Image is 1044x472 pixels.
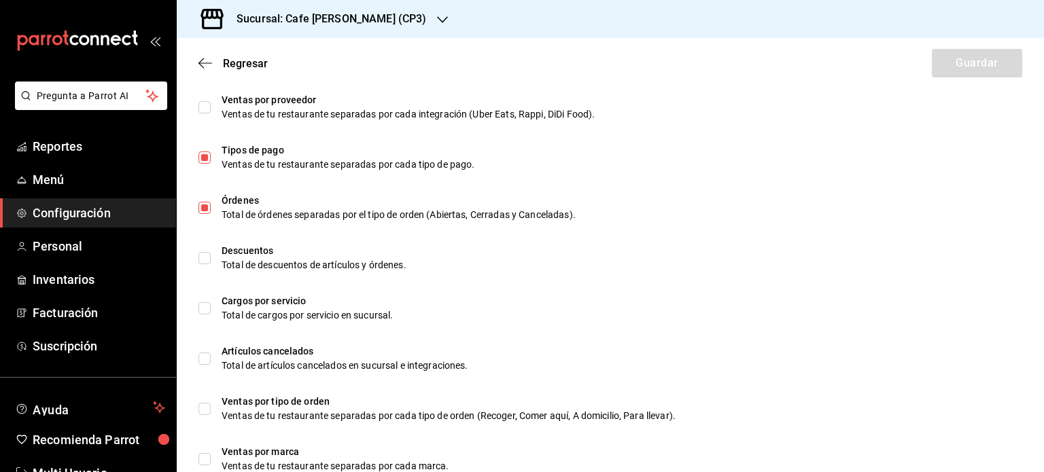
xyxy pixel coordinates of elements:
div: Cargos por servicio [222,294,1022,308]
div: Total de descuentos de artículos y órdenes. [222,258,1022,272]
span: Configuración [33,204,165,222]
div: Ventas de tu restaurante separadas por cada integración (Uber Eats, Rappi, DiDi Food). [222,107,1022,122]
div: Ventas por tipo de orden [222,395,1022,409]
span: Suscripción [33,337,165,355]
div: Total de artículos cancelados en sucursal e integraciones. [222,359,1022,373]
span: Regresar [223,57,268,70]
div: Ventas por proveedor [222,93,1022,107]
div: Descuentos [222,244,1022,258]
button: open_drawer_menu [150,35,160,46]
div: Ventas de tu restaurante separadas por cada tipo de orden (Recoger, Comer aquí, A domicilio, Para... [222,409,1022,423]
div: Total de cargos por servicio en sucursal. [222,308,1022,323]
div: Tipos de pago [222,143,1022,158]
h3: Sucursal: Cafe [PERSON_NAME] (CP3) [226,11,426,27]
div: Total de órdenes separadas por el tipo de orden (Abiertas, Cerradas y Canceladas). [222,208,1022,222]
span: Ayuda [33,399,147,416]
span: Pregunta a Parrot AI [37,89,146,103]
span: Personal [33,237,165,255]
button: Pregunta a Parrot AI [15,81,167,110]
div: Artículos cancelados [222,344,1022,359]
span: Recomienda Parrot [33,431,165,449]
span: Menú [33,170,165,189]
span: Reportes [33,137,165,156]
span: Inventarios [33,270,165,289]
div: Órdenes [222,194,1022,208]
div: Ventas de tu restaurante separadas por cada tipo de pago. [222,158,1022,172]
div: Ventas por marca [222,445,1022,459]
span: Facturación [33,304,165,322]
button: Regresar [198,57,268,70]
a: Pregunta a Parrot AI [10,98,167,113]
